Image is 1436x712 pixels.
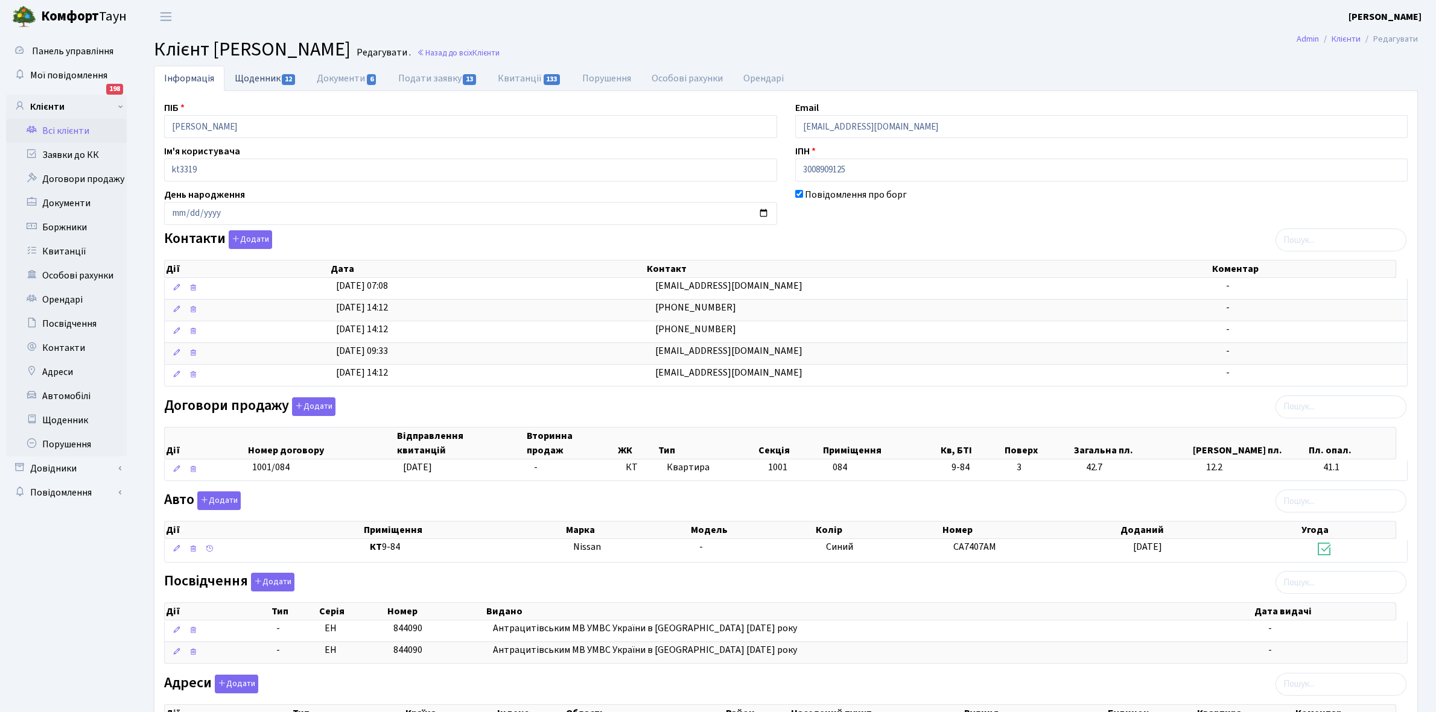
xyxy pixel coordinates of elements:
[164,491,241,510] label: Авто
[248,571,294,592] a: Додати
[1361,33,1418,46] li: Редагувати
[164,101,185,115] label: ПІБ
[655,279,802,292] span: [EMAIL_ADDRESS][DOMAIN_NAME]
[6,336,127,360] a: Контакти
[165,260,329,277] th: Дії
[655,323,736,336] span: [PHONE_NUMBER]
[165,603,270,620] th: Дії
[952,461,1007,474] span: 9-84
[307,66,387,91] a: Документи
[757,427,821,459] th: Секція
[164,675,258,693] label: Адреси
[565,521,690,538] th: Марка
[393,622,422,635] span: 844090
[6,384,127,408] a: Автомобілі
[32,45,113,58] span: Панель управління
[1226,366,1230,379] span: -
[197,491,241,510] button: Авто
[833,461,847,474] span: 084
[251,573,294,591] button: Посвідчення
[815,521,941,538] th: Колір
[41,7,127,27] span: Таун
[493,622,797,635] span: Антрацитівським МВ УМВС України в [GEOGRAPHIC_DATA] [DATE] року
[1279,27,1436,52] nav: breadcrumb
[318,603,386,620] th: Серія
[733,66,794,91] a: Орендарі
[1276,228,1406,251] input: Пошук...
[6,39,127,63] a: Панель управління
[1349,10,1422,24] a: [PERSON_NAME]
[1276,673,1406,696] input: Пошук...
[1276,490,1406,512] input: Пошук...
[1323,461,1402,474] span: 41.1
[41,7,99,26] b: Комфорт
[768,461,787,474] span: 1001
[336,344,388,358] span: [DATE] 09:33
[646,260,1211,277] th: Контакт
[386,603,485,620] th: Номер
[655,301,736,314] span: [PHONE_NUMBER]
[6,63,127,87] a: Мої повідомлення198
[154,36,351,63] span: Клієнт [PERSON_NAME]
[164,144,240,159] label: Ім'я користувача
[795,101,819,115] label: Email
[247,427,396,459] th: Номер договору
[941,521,1119,538] th: Номер
[164,573,294,591] label: Посвідчення
[544,74,561,85] span: 133
[329,260,646,277] th: Дата
[403,461,432,474] span: [DATE]
[953,540,996,553] span: CA7407AM
[6,95,127,119] a: Клієнти
[463,74,476,85] span: 13
[6,263,127,288] a: Особові рахунки
[1300,521,1395,538] th: Угода
[6,191,127,215] a: Документи
[526,427,616,459] th: Вторинна продаж
[396,427,526,459] th: Відправлення квитанцій
[1133,540,1162,553] span: [DATE]
[1073,427,1191,459] th: Загальна пл.
[573,540,601,553] span: Nissan
[1268,643,1272,657] span: -
[282,74,295,85] span: 12
[1332,33,1361,45] a: Клієнти
[1226,323,1230,336] span: -
[388,66,488,91] a: Подати заявку
[325,643,337,657] span: ЕН
[822,427,939,459] th: Приміщення
[1276,395,1406,418] input: Пошук...
[6,239,127,263] a: Квитанції
[336,301,388,314] span: [DATE] 14:12
[6,167,127,191] a: Договори продажу
[488,66,571,91] a: Квитанції
[370,540,382,553] b: КТ
[795,144,816,159] label: ІПН
[165,427,247,459] th: Дії
[336,279,388,292] span: [DATE] 07:08
[1211,260,1395,277] th: Коментар
[226,228,272,250] a: Додати
[212,672,258,693] a: Додати
[354,47,411,58] small: Редагувати .
[826,540,853,553] span: Синий
[289,395,335,416] a: Додати
[164,187,245,202] label: День народження
[1226,301,1230,314] span: -
[276,643,315,657] span: -
[6,480,127,505] a: Повідомлення
[6,312,127,336] a: Посвідчення
[699,540,703,553] span: -
[1268,622,1272,635] span: -
[224,66,307,90] a: Щоденник
[1253,603,1396,620] th: Дата видачі
[12,5,36,29] img: logo.png
[805,187,907,202] label: Повідомлення про борг
[370,540,564,554] span: 9-84
[6,432,127,456] a: Порушення
[6,143,127,167] a: Заявки до КК
[1206,461,1314,474] span: 12.2
[6,119,127,143] a: Всі клієнти
[6,215,127,239] a: Боржники
[1003,427,1073,459] th: Поверх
